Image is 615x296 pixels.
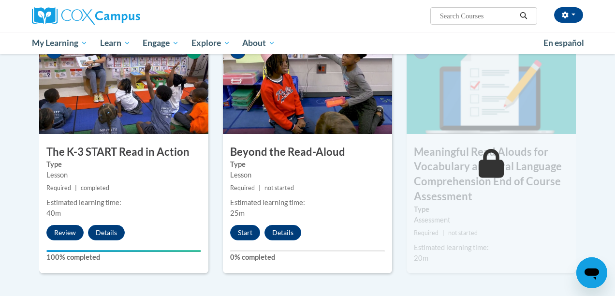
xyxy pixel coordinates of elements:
[39,37,208,134] img: Course Image
[46,225,84,240] button: Review
[46,197,201,208] div: Estimated learning time:
[230,252,385,263] label: 0% completed
[554,7,583,23] button: Account Settings
[136,32,185,54] a: Engage
[230,225,260,240] button: Start
[259,184,261,192] span: |
[94,32,137,54] a: Learn
[25,32,590,54] div: Main menu
[576,257,607,288] iframe: Button to launch messaging window
[39,145,208,160] h3: The K-3 START Read in Action
[230,197,385,208] div: Estimated learning time:
[414,204,569,215] label: Type
[414,242,569,253] div: Estimated learning time:
[230,170,385,180] div: Lesson
[543,38,584,48] span: En español
[230,159,385,170] label: Type
[407,145,576,204] h3: Meaningful Read Alouds for Vocabulary and Oral Language Comprehension End of Course Assessment
[230,184,255,192] span: Required
[264,184,294,192] span: not started
[439,10,516,22] input: Search Courses
[448,229,478,237] span: not started
[46,184,71,192] span: Required
[223,37,392,134] img: Course Image
[46,252,201,263] label: 100% completed
[46,170,201,180] div: Lesson
[230,209,245,217] span: 25m
[414,254,428,262] span: 20m
[264,225,301,240] button: Details
[88,225,125,240] button: Details
[185,32,236,54] a: Explore
[236,32,282,54] a: About
[242,37,275,49] span: About
[143,37,179,49] span: Engage
[537,33,590,53] a: En español
[32,7,140,25] img: Cox Campus
[223,145,392,160] h3: Beyond the Read-Aloud
[414,215,569,225] div: Assessment
[414,229,439,237] span: Required
[46,209,61,217] span: 40m
[32,7,206,25] a: Cox Campus
[75,184,77,192] span: |
[81,184,109,192] span: completed
[191,37,230,49] span: Explore
[46,159,201,170] label: Type
[46,250,201,252] div: Your progress
[407,37,576,134] img: Course Image
[442,229,444,237] span: |
[26,32,94,54] a: My Learning
[516,10,531,22] button: Search
[100,37,131,49] span: Learn
[32,37,88,49] span: My Learning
